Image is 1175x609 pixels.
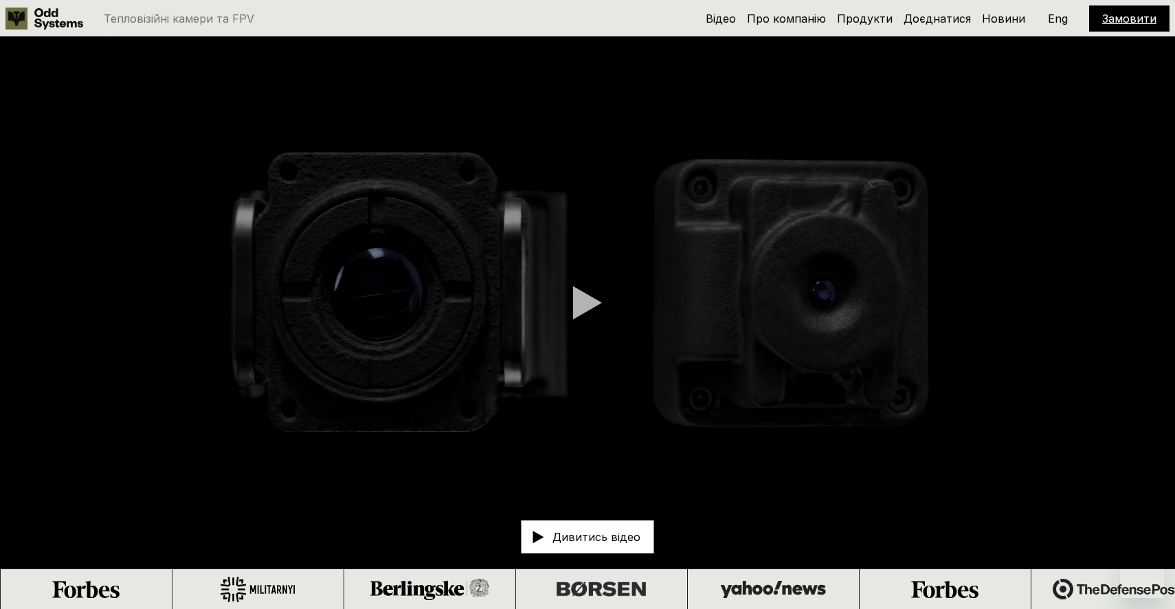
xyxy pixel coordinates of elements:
p: Eng [1048,13,1068,24]
a: Відео [706,12,736,25]
a: Продукти [837,12,893,25]
a: Новини [982,12,1025,25]
iframe: Кнопка для запуску вікна повідомлень [1120,554,1164,598]
p: Дивитись відео [552,531,640,542]
p: Тепловізійні камери та FPV [104,13,254,24]
a: Про компанію [747,12,826,25]
a: Доєднатися [904,12,971,25]
a: Замовити [1102,12,1156,25]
